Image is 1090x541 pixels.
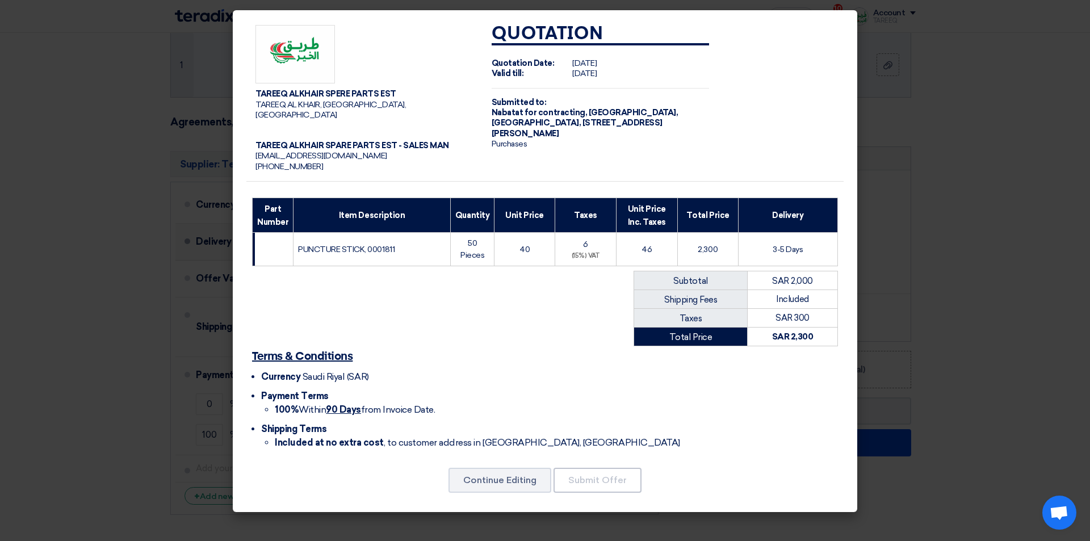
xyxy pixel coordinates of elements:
[505,211,543,220] font: Unit Price
[772,332,814,342] font: SAR 2,300
[326,404,361,415] font: 90 Days
[772,211,803,220] font: Delivery
[261,423,326,434] font: Shipping Terms
[261,391,329,401] font: Payment Terms
[255,100,406,120] font: TAREEQ AL KHAIR, [GEOGRAPHIC_DATA], [GEOGRAPHIC_DATA]
[686,211,730,220] font: Total Price
[463,475,536,485] font: Continue Editing
[252,351,353,362] font: Terms & Conditions
[574,211,597,220] font: Taxes
[628,204,666,227] font: Unit Price Inc. Taxes
[261,371,300,382] font: Currency
[455,211,489,220] font: Quantity
[554,468,642,493] button: Submit Offer
[384,437,680,448] font: , to customer address in [GEOGRAPHIC_DATA], [GEOGRAPHIC_DATA]
[583,240,588,249] font: 6
[572,252,600,259] font: (15%) VAT
[1042,496,1076,530] div: Open chat
[299,404,326,415] font: Within
[303,371,369,382] font: Saudi Riyal (SAR)
[680,313,702,324] font: Taxes
[669,332,712,342] font: Total Price
[255,162,323,171] font: [PHONE_NUMBER]
[275,437,384,448] font: Included at no extra cost
[492,58,555,68] font: Quotation Date:
[492,25,603,43] font: Quotation
[698,245,718,254] font: 2,300
[772,276,813,286] font: SAR 2,000
[519,245,530,254] font: 40
[257,204,288,227] font: Part Number
[572,69,597,78] font: [DATE]
[492,108,678,128] font: [GEOGRAPHIC_DATA], [GEOGRAPHIC_DATA], [STREET_ADDRESS]
[339,211,405,220] font: Item Description
[492,129,559,139] font: [PERSON_NAME]
[255,141,449,150] font: TAREEQ ALKHAIR SPARE PARTS EST - SALES MAN
[448,468,551,493] button: Continue Editing
[775,313,810,323] font: SAR 300
[275,404,299,415] font: 100%
[255,89,396,99] font: TAREEQ ALKHAIR SPERE PARTS EST
[492,139,527,149] font: Purchases
[298,245,395,254] font: PUNCTURE STICK, 0001811
[776,294,808,304] font: Included
[673,276,707,286] font: Subtotal
[492,108,587,118] font: Nabatat for contracting,
[255,25,335,84] img: Company Logo
[460,238,484,260] font: 50 Pieces
[255,151,387,161] font: [EMAIL_ADDRESS][DOMAIN_NAME]
[773,245,803,254] font: 3-5 Days
[642,245,652,254] font: 46
[572,58,597,68] font: [DATE]
[361,404,435,415] font: from Invoice Date.
[568,475,627,485] font: Submit Offer
[492,98,547,107] font: Submitted to:
[492,69,524,78] font: Valid till:
[664,295,718,305] font: Shipping Fees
